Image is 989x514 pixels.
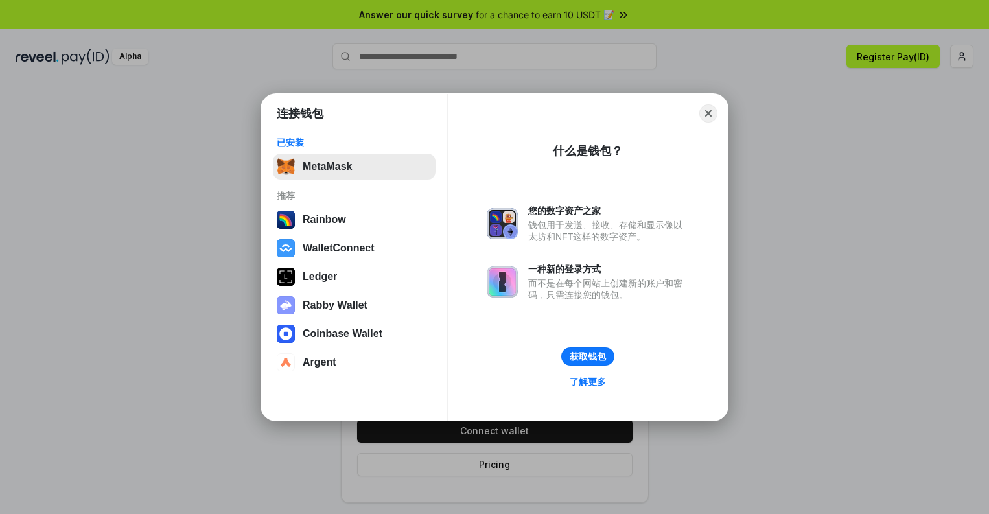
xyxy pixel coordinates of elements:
div: 获取钱包 [570,351,606,362]
button: Rainbow [273,207,436,233]
img: svg+xml,%3Csvg%20xmlns%3D%22http%3A%2F%2Fwww.w3.org%2F2000%2Fsvg%22%20fill%3D%22none%22%20viewBox... [487,208,518,239]
button: 获取钱包 [561,347,614,366]
div: 一种新的登录方式 [528,263,689,275]
button: Coinbase Wallet [273,321,436,347]
div: 什么是钱包？ [553,143,623,159]
div: WalletConnect [303,242,375,254]
div: Ledger [303,271,337,283]
div: 钱包用于发送、接收、存储和显示像以太坊和NFT这样的数字资产。 [528,219,689,242]
img: svg+xml,%3Csvg%20width%3D%2228%22%20height%3D%2228%22%20viewBox%3D%220%200%2028%2028%22%20fill%3D... [277,239,295,257]
img: svg+xml,%3Csvg%20xmlns%3D%22http%3A%2F%2Fwww.w3.org%2F2000%2Fsvg%22%20fill%3D%22none%22%20viewBox... [277,296,295,314]
img: svg+xml,%3Csvg%20xmlns%3D%22http%3A%2F%2Fwww.w3.org%2F2000%2Fsvg%22%20fill%3D%22none%22%20viewBox... [487,266,518,298]
button: Close [699,104,717,123]
div: 您的数字资产之家 [528,205,689,216]
img: svg+xml,%3Csvg%20xmlns%3D%22http%3A%2F%2Fwww.w3.org%2F2000%2Fsvg%22%20width%3D%2228%22%20height%3... [277,268,295,286]
button: Argent [273,349,436,375]
button: WalletConnect [273,235,436,261]
button: MetaMask [273,154,436,180]
div: 了解更多 [570,376,606,388]
a: 了解更多 [562,373,614,390]
button: Rabby Wallet [273,292,436,318]
img: svg+xml,%3Csvg%20width%3D%22120%22%20height%3D%22120%22%20viewBox%3D%220%200%20120%20120%22%20fil... [277,211,295,229]
button: Ledger [273,264,436,290]
div: Argent [303,356,336,368]
h1: 连接钱包 [277,106,323,121]
img: svg+xml,%3Csvg%20fill%3D%22none%22%20height%3D%2233%22%20viewBox%3D%220%200%2035%2033%22%20width%... [277,158,295,176]
div: MetaMask [303,161,352,172]
div: Coinbase Wallet [303,328,382,340]
div: 推荐 [277,190,432,202]
img: svg+xml,%3Csvg%20width%3D%2228%22%20height%3D%2228%22%20viewBox%3D%220%200%2028%2028%22%20fill%3D... [277,353,295,371]
div: Rainbow [303,214,346,226]
div: 已安装 [277,137,432,148]
img: svg+xml,%3Csvg%20width%3D%2228%22%20height%3D%2228%22%20viewBox%3D%220%200%2028%2028%22%20fill%3D... [277,325,295,343]
div: 而不是在每个网站上创建新的账户和密码，只需连接您的钱包。 [528,277,689,301]
div: Rabby Wallet [303,299,367,311]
